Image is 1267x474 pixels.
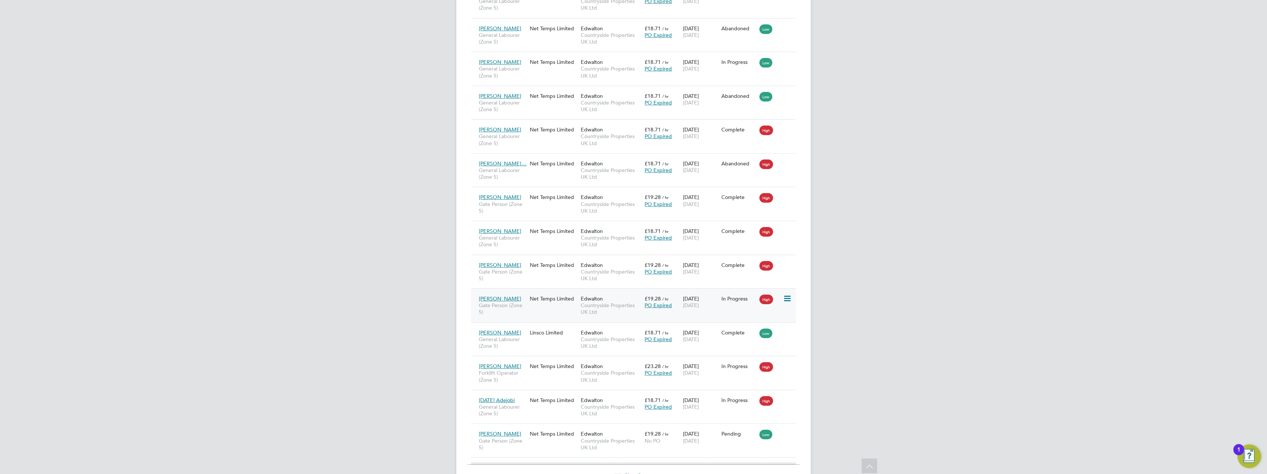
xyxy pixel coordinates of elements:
[528,157,579,171] div: Net Temps Limited
[683,370,699,376] span: [DATE]
[721,126,756,133] div: Complete
[759,396,773,406] span: High
[721,59,756,65] div: In Progress
[528,55,579,69] div: Net Temps Limited
[479,228,521,234] span: [PERSON_NAME]
[581,160,603,167] span: Edwalton
[479,32,526,45] span: General Labourer (Zone 5)
[759,295,773,304] span: High
[681,427,720,447] div: [DATE]
[479,99,526,113] span: General Labourer (Zone 5)
[721,160,756,167] div: Abandoned
[645,403,672,410] span: PO Expired
[681,359,720,380] div: [DATE]
[645,430,661,437] span: £19.28
[479,93,521,99] span: [PERSON_NAME]
[528,21,579,35] div: Net Temps Limited
[662,330,669,336] span: / hr
[759,193,773,203] span: High
[477,55,796,61] a: [PERSON_NAME]General Labourer (Zone 5)Net Temps LimitedEdwaltonCountryside Properties UK Ltd£18.7...
[721,93,756,99] div: Abandoned
[645,370,672,376] span: PO Expired
[683,268,699,275] span: [DATE]
[581,268,641,282] span: Countryside Properties UK Ltd
[681,55,720,76] div: [DATE]
[681,326,720,346] div: [DATE]
[581,262,603,268] span: Edwalton
[528,427,579,441] div: Net Temps Limited
[479,397,515,403] span: [DATE] Adejobi
[581,228,603,234] span: Edwalton
[683,65,699,72] span: [DATE]
[477,325,796,332] a: [PERSON_NAME]General Labourer (Zone 5)Linsco LimitedEdwaltonCountryside Properties UK Ltd£18.71 /...
[581,363,603,370] span: Edwalton
[645,59,661,65] span: £18.71
[645,99,672,106] span: PO Expired
[645,268,672,275] span: PO Expired
[479,167,526,180] span: General Labourer (Zone 5)
[645,133,672,140] span: PO Expired
[721,363,756,370] div: In Progress
[645,160,661,167] span: £18.71
[683,336,699,343] span: [DATE]
[477,89,796,95] a: [PERSON_NAME]General Labourer (Zone 5)Net Temps LimitedEdwaltonCountryside Properties UK Ltd£18.7...
[479,430,521,437] span: [PERSON_NAME]
[581,437,641,451] span: Countryside Properties UK Ltd
[645,93,661,99] span: £18.71
[681,21,720,42] div: [DATE]
[581,167,641,180] span: Countryside Properties UK Ltd
[528,292,579,306] div: Net Temps Limited
[721,430,756,437] div: Pending
[479,363,521,370] span: [PERSON_NAME]
[721,262,756,268] div: Complete
[479,25,521,32] span: [PERSON_NAME]
[581,295,603,302] span: Edwalton
[477,122,796,128] a: [PERSON_NAME]General Labourer (Zone 5)Net Temps LimitedEdwaltonCountryside Properties UK Ltd£18.7...
[645,363,661,370] span: £23.28
[683,32,699,38] span: [DATE]
[477,224,796,230] a: [PERSON_NAME]General Labourer (Zone 5)Net Temps LimitedEdwaltonCountryside Properties UK Ltd£18.7...
[477,190,796,196] a: [PERSON_NAME]Gate Person (Zone 5)Net Temps LimitedEdwaltonCountryside Properties UK Ltd£19.28 / h...
[479,59,521,65] span: [PERSON_NAME]
[528,359,579,373] div: Net Temps Limited
[662,26,669,31] span: / hr
[581,93,603,99] span: Edwalton
[479,262,521,268] span: [PERSON_NAME]
[645,194,661,200] span: £19.28
[528,123,579,137] div: Net Temps Limited
[479,437,526,451] span: Gate Person (Zone 5)
[479,234,526,248] span: General Labourer (Zone 5)
[581,234,641,248] span: Countryside Properties UK Ltd
[721,228,756,234] div: Complete
[721,25,756,32] div: Abandoned
[479,336,526,349] span: General Labourer (Zone 5)
[683,99,699,106] span: [DATE]
[479,329,521,336] span: [PERSON_NAME]
[759,227,773,237] span: High
[645,32,672,38] span: PO Expired
[721,194,756,200] div: Complete
[645,65,672,72] span: PO Expired
[528,326,579,340] div: Linsco Limited
[721,295,756,302] div: In Progress
[681,190,720,211] div: [DATE]
[477,258,796,264] a: [PERSON_NAME]Gate Person (Zone 5)Net Temps LimitedEdwaltonCountryside Properties UK Ltd£19.28 / h...
[645,295,661,302] span: £19.28
[479,370,526,383] span: Forklift Operator (Zone 5)
[581,329,603,336] span: Edwalton
[759,329,772,338] span: Low
[581,59,603,65] span: Edwalton
[528,258,579,272] div: Net Temps Limited
[721,397,756,403] div: In Progress
[645,329,661,336] span: £18.71
[479,126,521,133] span: [PERSON_NAME]
[683,133,699,140] span: [DATE]
[581,194,603,200] span: Edwalton
[581,126,603,133] span: Edwalton
[662,262,669,268] span: / hr
[683,234,699,241] span: [DATE]
[479,65,526,79] span: General Labourer (Zone 5)
[581,133,641,146] span: Countryside Properties UK Ltd
[683,403,699,410] span: [DATE]
[662,296,669,302] span: / hr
